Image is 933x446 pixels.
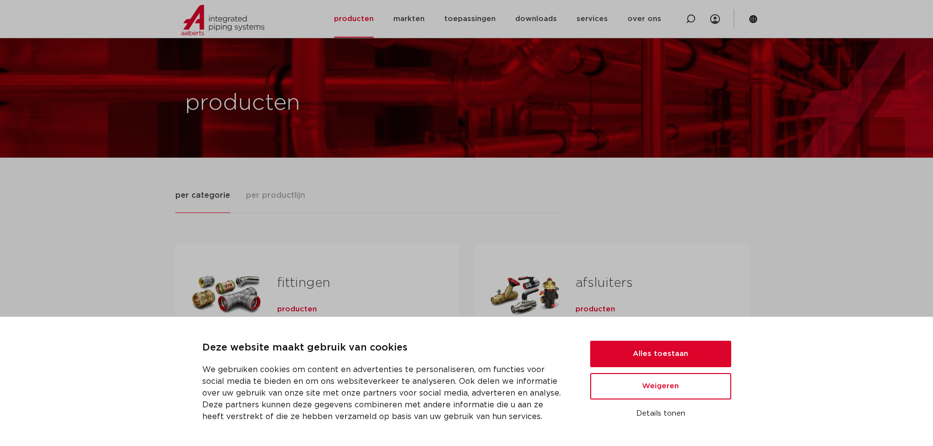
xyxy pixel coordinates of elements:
button: Weigeren [590,373,731,399]
span: per productlijn [246,189,305,201]
p: We gebruiken cookies om content en advertenties te personaliseren, om functies voor social media ... [202,364,567,423]
h1: producten [185,88,462,119]
a: producten [277,305,317,314]
p: Deze website maakt gebruik van cookies [202,340,567,356]
span: per categorie [175,189,230,201]
a: producten [575,305,615,314]
button: Alles toestaan [590,341,731,367]
button: Details tonen [590,405,731,422]
a: afsluiters [575,277,633,289]
a: fittingen [277,277,330,289]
